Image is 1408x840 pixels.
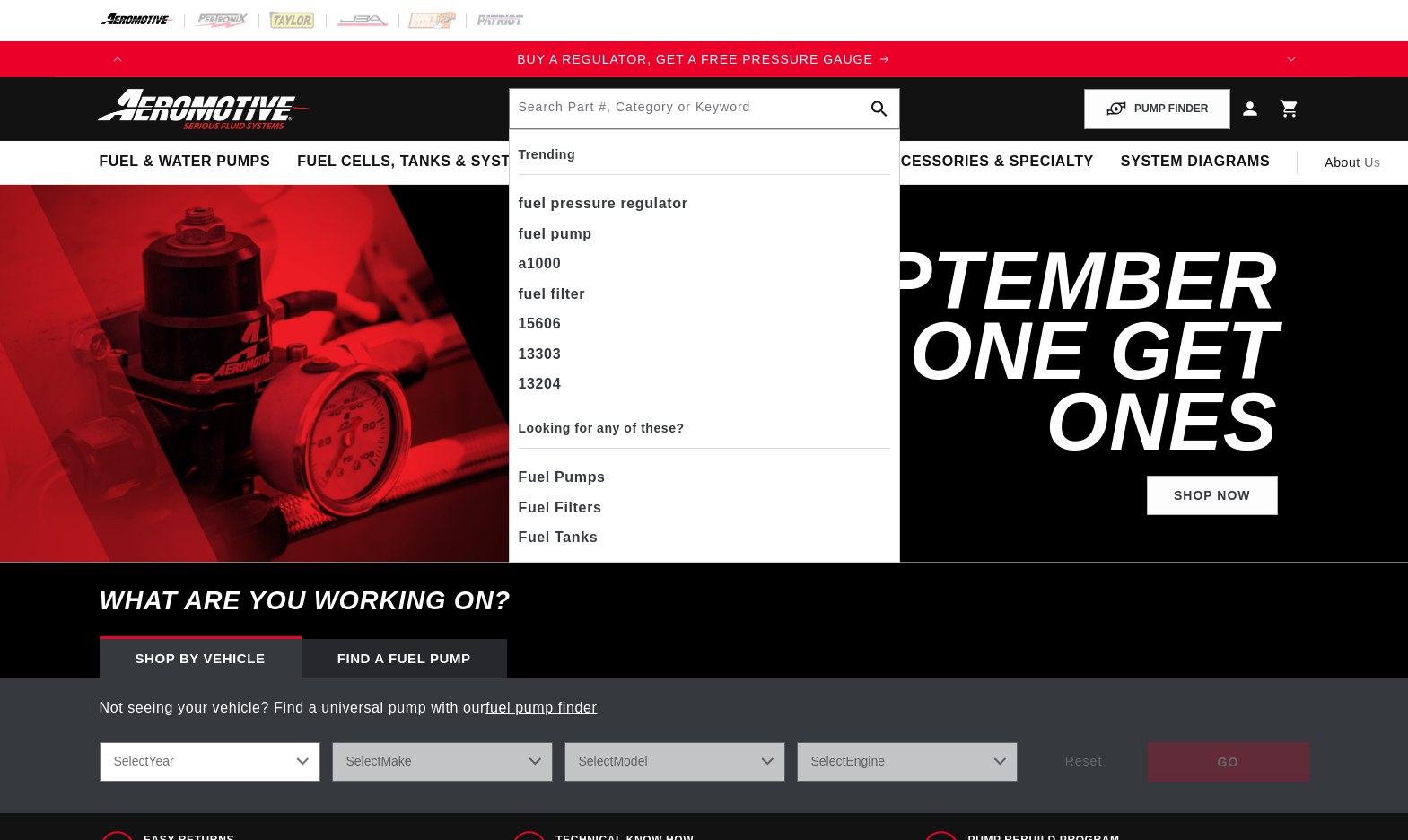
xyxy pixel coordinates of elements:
[511,246,1278,458] h2: SHOP SEPTEMBER BUY ONE GET ONES
[1147,476,1278,516] a: Shop Now
[519,188,890,219] div: fuel pressure regulator
[1121,153,1270,171] span: System Diagrams
[136,49,1273,69] div: 1 of 4
[55,563,1354,639] h6: What are you working on?
[92,88,317,130] img: Aeromotive
[519,279,890,310] div: fuel filter
[519,339,890,370] div: 13303
[519,309,890,339] div: 15606
[136,49,1273,69] a: BUY A REGULATOR, GET A FREE PRESSURE GAUGE
[519,219,890,249] div: fuel pump
[519,421,685,435] b: Looking for any of these?
[297,153,543,171] span: Fuel Cells, Tanks & Systems
[100,639,302,678] div: Shop by vehicle
[100,41,136,77] button: Translation missing: en.sections.announcements.previous_announcement
[519,525,599,550] span: Fuel Tanks
[564,742,785,782] select: Model
[136,49,1273,69] div: Announcement
[519,495,602,521] span: Fuel Filters
[100,153,271,171] span: Fuel & Water Pumps
[517,52,873,66] span: BUY A REGULATOR, GET A FREE PRESSURE GAUGE
[519,249,890,279] div: a1000
[1084,89,1229,129] button: PUMP FINDER
[879,153,1094,171] span: Accessories & Specialty
[797,742,1018,782] select: Engine
[302,639,507,678] div: Find a Fuel Pump
[510,89,899,128] input: Search by Part Number, Category or Keyword
[284,141,556,183] summary: Fuel Cells, Tanks & Systems
[1273,41,1309,77] button: Translation missing: en.sections.announcements.next_announcement
[332,742,553,782] select: Make
[860,89,899,128] button: search button
[485,700,597,715] a: fuel pump finder
[86,141,284,183] summary: Fuel & Water Pumps
[55,41,1354,77] slideshow-component: Translation missing: en.sections.announcements.announcement_bar
[100,696,1309,720] p: Not seeing your vehicle? Find a universal pump with our
[1311,141,1394,184] a: About Us
[1107,141,1283,183] summary: System Diagrams
[100,742,320,782] select: Year
[519,465,606,490] span: Fuel Pumps
[519,369,890,399] div: 13204
[1325,155,1380,170] span: About Us
[519,147,576,162] b: Trending
[866,141,1107,183] summary: Accessories & Specialty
